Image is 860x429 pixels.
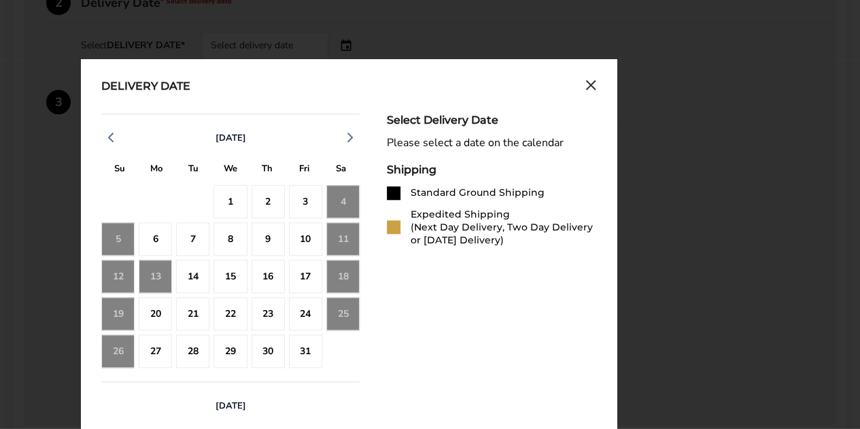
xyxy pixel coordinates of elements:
[212,160,249,181] div: W
[101,80,190,95] div: Delivery Date
[216,400,246,412] span: [DATE]
[175,160,212,181] div: T
[210,400,252,412] button: [DATE]
[585,80,596,95] button: Close calendar
[411,208,596,247] div: Expedited Shipping (Next Day Delivery, Two Day Delivery or [DATE] Delivery)
[138,160,175,181] div: M
[411,186,545,199] div: Standard Ground Shipping
[101,160,138,181] div: S
[387,163,596,176] div: Shipping
[216,132,246,144] span: [DATE]
[210,132,252,144] button: [DATE]
[323,160,360,181] div: S
[286,160,322,181] div: F
[387,137,596,150] div: Please select a date on the calendar
[387,114,596,126] div: Select Delivery Date
[249,160,286,181] div: T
